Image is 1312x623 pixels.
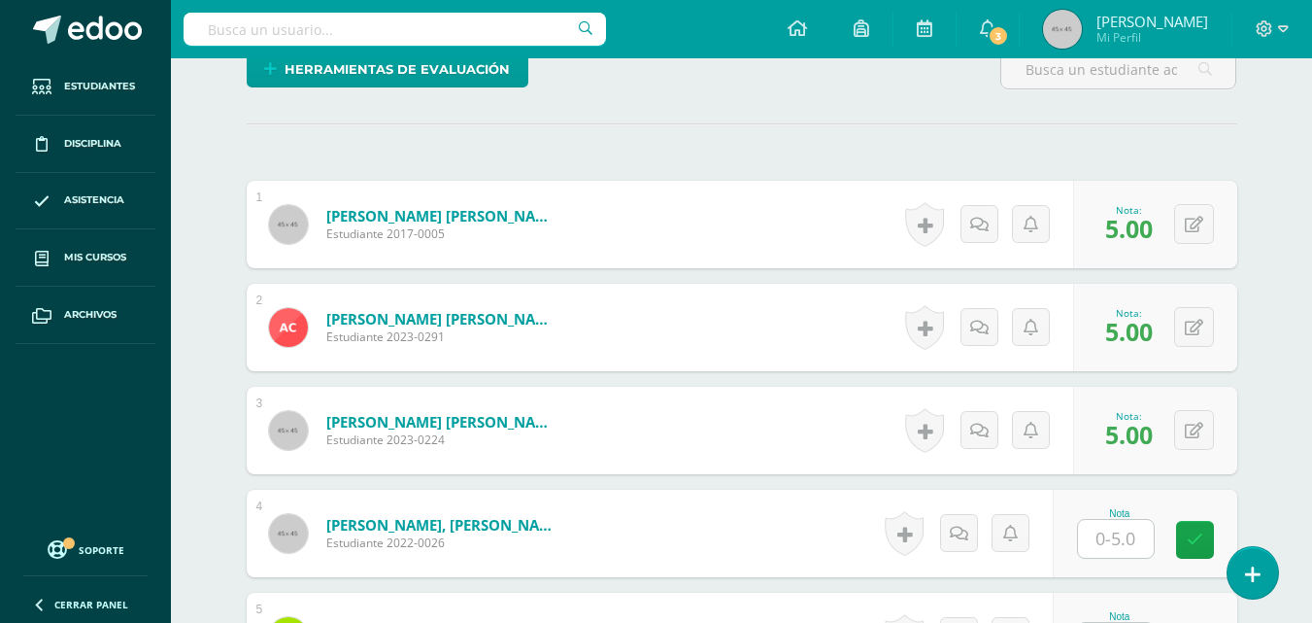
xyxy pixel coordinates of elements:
a: Mis cursos [16,229,155,287]
a: [PERSON_NAME] [PERSON_NAME] [326,309,559,329]
span: Mis cursos [64,250,126,265]
span: Disciplina [64,136,121,152]
span: Estudiante 2023-0291 [326,329,559,345]
span: Soporte [79,543,124,557]
a: [PERSON_NAME] [PERSON_NAME] [326,412,559,432]
a: Soporte [23,536,148,562]
img: 45x45 [269,514,308,553]
div: Nota: [1105,409,1153,423]
input: Busca un estudiante aquí... [1001,51,1235,88]
img: 0227617472ca3b70ad725611565b9ad6.png [269,308,308,347]
div: Nota [1077,508,1162,519]
span: Estudiante 2017-0005 [326,225,559,242]
span: 3 [988,25,1009,47]
span: Herramientas de evaluación [285,52,510,87]
a: [PERSON_NAME], [PERSON_NAME] [326,515,559,535]
span: Estudiante 2023-0224 [326,432,559,448]
span: Asistencia [64,192,124,208]
span: 5.00 [1105,418,1153,451]
a: Herramientas de evaluación [247,50,528,87]
span: Mi Perfil [1096,29,1208,46]
span: Estudiantes [64,79,135,94]
img: 45x45 [269,411,308,450]
span: Archivos [64,307,117,323]
div: Nota [1077,611,1162,622]
input: 0-5.0 [1078,520,1154,558]
a: Disciplina [16,116,155,173]
a: Estudiantes [16,58,155,116]
a: Archivos [16,287,155,344]
img: 45x45 [269,205,308,244]
a: Asistencia [16,173,155,230]
input: Busca un usuario... [184,13,606,46]
span: 5.00 [1105,212,1153,245]
span: 5.00 [1105,315,1153,348]
span: Estudiante 2022-0026 [326,535,559,551]
a: [PERSON_NAME] [PERSON_NAME] [326,206,559,225]
div: Nota: [1105,306,1153,320]
img: 45x45 [1043,10,1082,49]
span: Cerrar panel [54,598,128,611]
span: [PERSON_NAME] [1096,12,1208,31]
div: Nota: [1105,203,1153,217]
